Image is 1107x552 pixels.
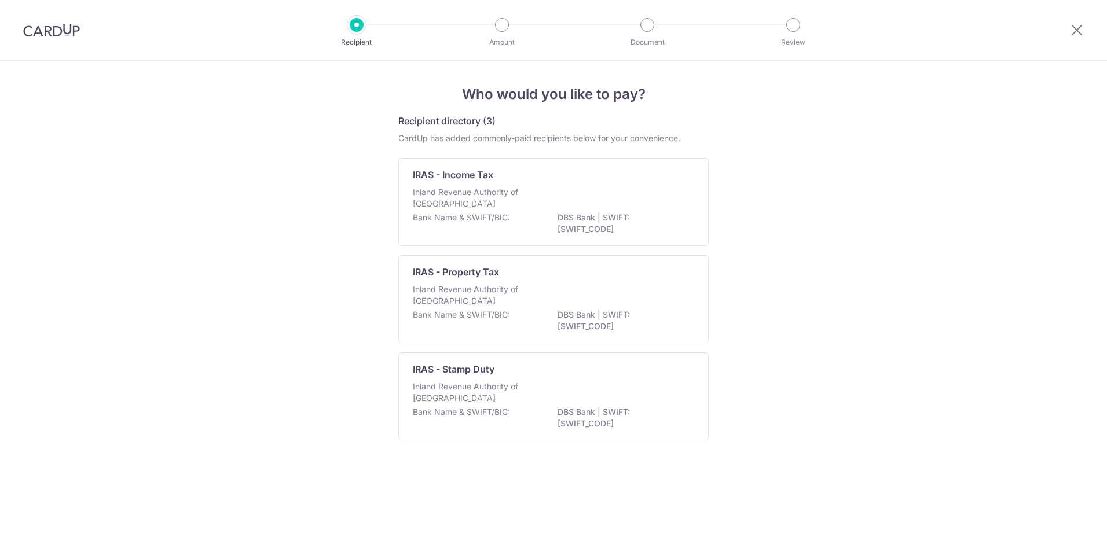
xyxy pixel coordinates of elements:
p: IRAS - Income Tax [413,168,493,182]
p: Bank Name & SWIFT/BIC: [413,406,510,418]
p: IRAS - Property Tax [413,265,499,279]
p: Document [604,36,690,48]
div: CardUp has added commonly-paid recipients below for your convenience. [398,133,709,144]
p: IRAS - Stamp Duty [413,362,494,376]
img: CardUp [23,23,80,37]
h5: Recipient directory (3) [398,114,496,128]
p: Inland Revenue Authority of [GEOGRAPHIC_DATA] [413,284,536,307]
p: Review [750,36,836,48]
p: Bank Name & SWIFT/BIC: [413,309,510,321]
p: Inland Revenue Authority of [GEOGRAPHIC_DATA] [413,381,536,404]
p: Bank Name & SWIFT/BIC: [413,212,510,223]
p: DBS Bank | SWIFT: [SWIFT_CODE] [558,406,687,429]
p: Recipient [314,36,399,48]
p: DBS Bank | SWIFT: [SWIFT_CODE] [558,309,687,332]
p: Amount [459,36,545,48]
p: DBS Bank | SWIFT: [SWIFT_CODE] [558,212,687,235]
iframe: Opens a widget where you can find more information [1033,517,1095,546]
h4: Who would you like to pay? [398,84,709,105]
p: Inland Revenue Authority of [GEOGRAPHIC_DATA] [413,186,536,209]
